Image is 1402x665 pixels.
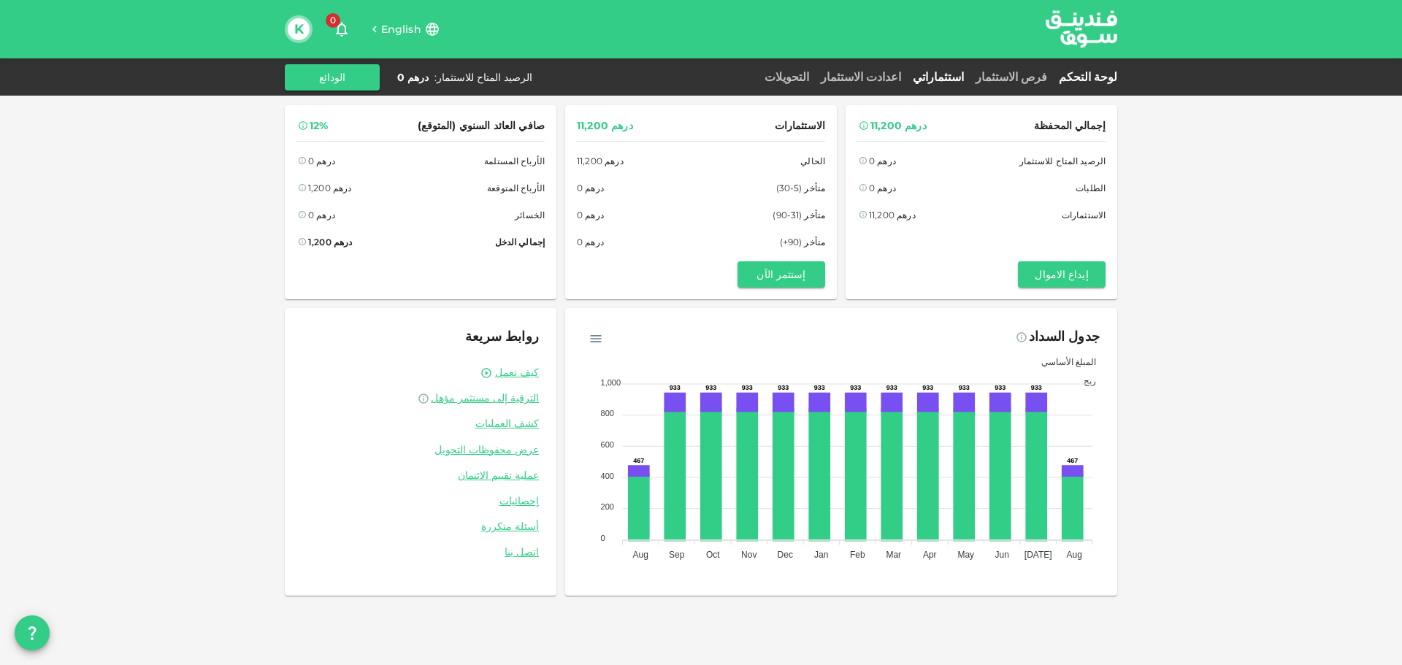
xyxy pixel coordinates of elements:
button: إيداع الاموال [1018,261,1106,288]
span: الاستثمارات [775,117,825,135]
span: متأخر (31-90) [773,207,825,223]
span: الحالي [800,153,825,169]
div: 12% [310,117,328,135]
div: درهم 1,200 [308,180,352,196]
div: درهم 11,200 [870,117,927,135]
a: استثماراتي [907,70,970,84]
a: أسئلة متكررة [302,520,539,534]
div: درهم 0 [869,180,896,196]
div: درهم 1,200 [308,234,353,250]
button: الودائع [285,64,380,91]
div: درهم 0 [577,180,604,196]
div: جدول السداد [1029,326,1100,349]
span: الأرباح المستلمة [484,153,545,169]
span: الترقية إلى مستثمر مؤهل [431,391,539,404]
a: فرص الاستثمار [970,70,1053,84]
tspan: [DATE] [1024,550,1052,560]
div: درهم 0 [397,70,429,85]
tspan: Aug [1067,550,1082,560]
span: الأرباح المتوقعة [487,180,545,196]
tspan: Mar [886,550,901,560]
a: التحويلات [759,70,815,84]
span: صافي العائد السنوي (المتوقع) [418,117,545,135]
tspan: 200 [601,502,614,511]
div: درهم 0 [308,207,335,223]
tspan: Feb [850,550,865,560]
div: درهم 11,200 [577,117,633,135]
button: question [15,615,50,650]
span: English [381,23,421,36]
span: الاستثمارات [1062,207,1106,223]
tspan: 1,000 [601,378,621,387]
span: روابط سريعة [465,328,539,345]
a: عرض محفوظات التحويل [302,443,539,457]
button: 0 [327,15,356,44]
a: logo [1046,1,1117,57]
span: متأخر (5-30) [776,180,825,196]
span: الطلبات [1076,180,1106,196]
span: ربح [1073,375,1096,386]
tspan: 600 [601,440,614,449]
a: كيف تعمل [495,366,539,380]
a: لوحة التحكم [1053,70,1117,84]
span: متأخر (90+) [780,234,825,250]
span: 0 [326,13,340,28]
a: اعدادت الاستثمار [815,70,907,84]
button: K [288,18,310,40]
span: الخسائر [515,207,545,223]
tspan: Nov [741,550,756,560]
span: الرصيد المتاح للاستثمار [1019,153,1106,169]
div: درهم 11,200 [869,207,916,223]
span: المبلغ الأساسي [1030,356,1096,367]
tspan: May [957,550,974,560]
a: اتصل بنا [302,545,539,559]
tspan: Jan [814,550,828,560]
a: إحصائيات [302,494,539,508]
div: درهم 0 [577,207,604,223]
img: logo [1027,1,1136,57]
tspan: Oct [706,550,720,560]
span: إجمالي المحفظة [1034,117,1106,135]
a: كشف العمليات [302,417,539,431]
a: الترقية إلى مستثمر مؤهل [302,391,539,405]
tspan: Aug [633,550,648,560]
div: درهم 0 [869,153,896,169]
div: درهم 0 [577,234,604,250]
tspan: 400 [601,472,614,480]
tspan: 0 [601,534,605,542]
tspan: Sep [669,550,685,560]
div: درهم 0 [308,153,335,169]
tspan: Apr [923,550,937,560]
div: الرصيد المتاح للاستثمار : [434,70,532,85]
tspan: Jun [995,550,1009,560]
tspan: Dec [778,550,793,560]
button: إستثمر الآن [738,261,825,288]
a: عملية تقييم الائتمان [302,469,539,483]
span: إجمالي الدخل [495,234,545,250]
div: درهم 11,200 [577,153,624,169]
tspan: 800 [601,409,614,418]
